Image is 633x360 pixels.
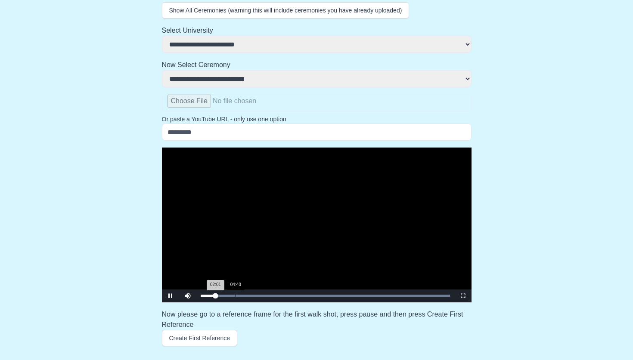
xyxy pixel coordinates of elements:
h2: Select University [162,25,472,36]
h3: Now please go to a reference frame for the first walk shot, press pause and then press Create Fir... [162,309,472,330]
button: Show All Ceremonies (warning this will include ceremonies you have already uploaded) [162,2,410,18]
button: Mute [179,289,196,302]
button: Fullscreen [454,289,472,302]
button: Create First Reference [162,330,238,346]
p: Or paste a YouTube URL - only use one option [162,115,472,123]
button: Pause [162,289,179,302]
h2: Now Select Ceremony [162,60,472,70]
div: Progress Bar [201,295,450,297]
div: Video Player [162,148,472,302]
